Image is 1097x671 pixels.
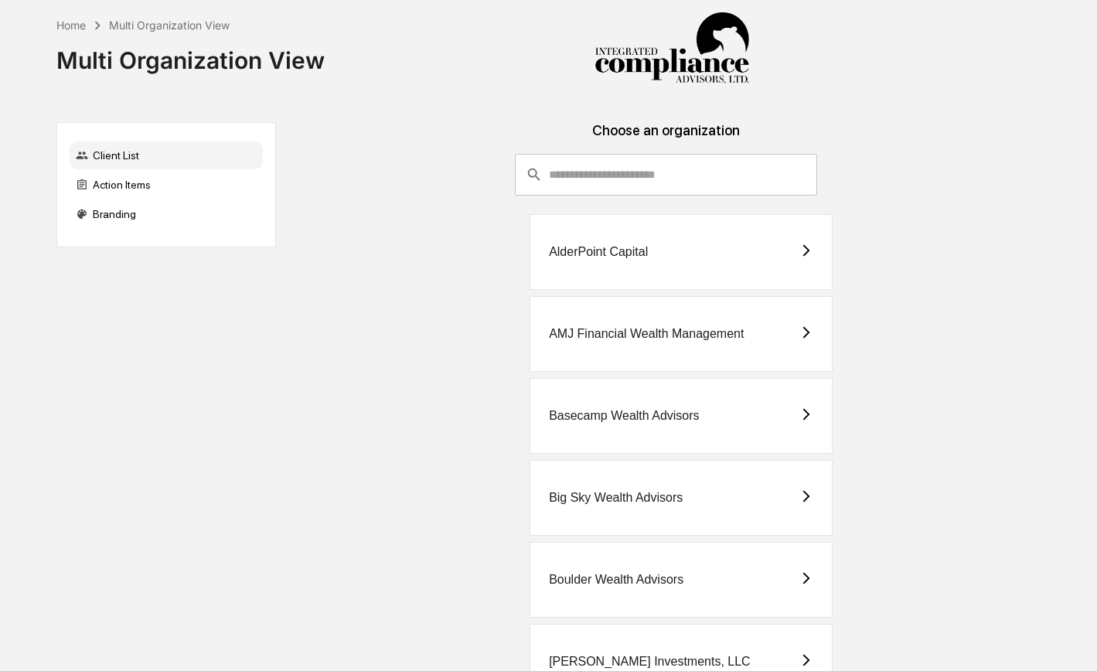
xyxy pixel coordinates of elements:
[549,327,744,341] div: AMJ Financial Wealth Management
[515,154,817,196] div: consultant-dashboard__filter-organizations-search-bar
[109,19,230,32] div: Multi Organization View
[70,171,263,199] div: Action Items
[70,141,263,169] div: Client List
[70,200,263,228] div: Branding
[549,491,683,505] div: Big Sky Wealth Advisors
[549,245,648,259] div: AlderPoint Capital
[549,409,699,423] div: Basecamp Wealth Advisors
[288,122,1044,154] div: Choose an organization
[56,34,325,74] div: Multi Organization View
[549,573,683,587] div: Boulder Wealth Advisors
[594,12,749,85] img: Integrated Compliance Advisors
[549,655,751,669] div: [PERSON_NAME] Investments, LLC
[56,19,86,32] div: Home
